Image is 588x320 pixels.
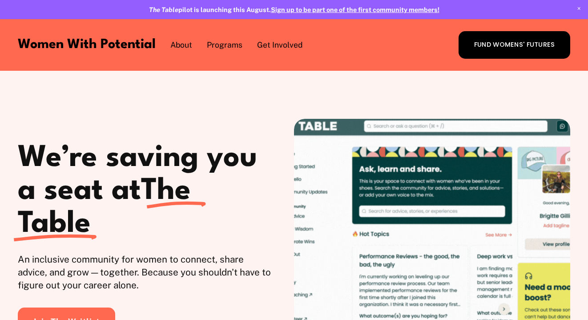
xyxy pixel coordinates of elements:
[459,31,570,59] a: FUND WOMENS' FUTURES
[18,142,271,241] h1: We’re saving you a seat at
[207,40,242,51] span: Programs
[257,40,302,51] span: Get Involved
[257,39,302,51] a: folder dropdown
[18,253,271,292] p: An inclusive community for women to connect, share advice, and grow — together. Because you shoul...
[18,38,156,51] a: Women With Potential
[18,177,199,239] span: The Table
[170,40,192,51] span: About
[149,6,178,13] em: The Table
[149,6,271,13] strong: pilot is launching this August.
[170,39,192,51] a: folder dropdown
[207,39,242,51] a: folder dropdown
[271,6,439,13] a: Sign up to be part one of the first community members!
